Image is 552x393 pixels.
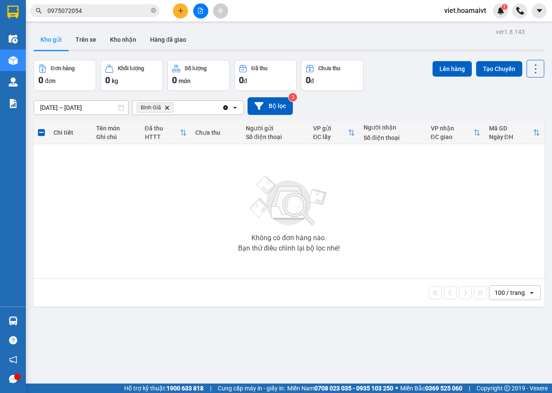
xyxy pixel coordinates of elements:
span: aim [217,8,223,14]
div: Đã thu [145,125,180,132]
span: caret-down [536,7,543,15]
div: VP nhận [431,125,474,132]
button: Đã thu0đ [234,60,297,91]
span: Bình Giã [141,104,161,111]
button: Chưa thu0đ [301,60,364,91]
div: Mã GD [489,125,533,132]
div: Khối lượng [118,65,144,71]
th: Toggle SortBy [485,121,544,144]
span: món [179,77,191,84]
span: 0 [38,75,43,85]
div: Số điện thoại [364,134,422,141]
div: Đơn hàng [51,65,75,71]
div: Bạn thử điều chỉnh lại bộ lọc nhé! [238,245,340,252]
svg: Clear all [222,104,229,111]
button: Số lượng0món [167,60,230,91]
div: Tên món [96,125,136,132]
svg: open [528,289,535,296]
span: 0 [105,75,110,85]
div: Ngày ĐH [489,133,533,140]
span: Cung cấp máy in - giấy in: [218,384,285,393]
span: đ [244,77,247,84]
div: ĐC lấy [313,133,348,140]
span: search [36,8,42,14]
span: Bình Giã, close by backspace [137,102,173,113]
th: Toggle SortBy [309,121,359,144]
button: plus [173,3,188,19]
div: ver 1.8.143 [496,27,525,37]
span: đ [310,77,314,84]
button: caret-down [532,3,547,19]
div: Số lượng [185,65,207,71]
span: 1 [503,4,506,10]
span: plus [178,8,184,14]
span: kg [112,77,118,84]
img: warehouse-icon [9,34,18,43]
button: Trên xe [69,29,103,50]
span: Hỗ trợ kỹ thuật: [124,384,204,393]
span: Miền Bắc [400,384,462,393]
span: question-circle [9,336,17,344]
span: 0 [239,75,244,85]
img: warehouse-icon [9,56,18,65]
span: | [469,384,470,393]
button: aim [213,3,228,19]
div: Chi tiết [53,129,88,136]
span: file-add [198,8,204,14]
div: Người nhận [364,124,422,131]
div: ĐC giao [431,133,474,140]
th: Toggle SortBy [427,121,485,144]
strong: 0369 525 060 [425,385,462,392]
div: Chưa thu [195,129,237,136]
img: warehouse-icon [9,77,18,87]
svg: open [232,104,238,111]
img: icon-new-feature [497,7,505,15]
div: Số điện thoại [246,133,304,140]
span: 0 [172,75,177,85]
div: HTTT [145,133,180,140]
span: message [9,375,17,383]
img: phone-icon [516,7,524,15]
sup: 1 [502,4,508,10]
button: Lên hàng [433,61,472,77]
button: Tạo Chuyến [476,61,522,77]
div: 100 / trang [495,288,525,297]
button: file-add [193,3,208,19]
button: Hàng đã giao [143,29,193,50]
div: Không có đơn hàng nào. [251,235,326,241]
span: đơn [45,77,56,84]
span: | [210,384,211,393]
div: Đã thu [251,65,267,71]
button: Kho nhận [103,29,143,50]
span: viet.hoamaivt [437,5,493,16]
div: Ghi chú [96,133,136,140]
th: Toggle SortBy [141,121,191,144]
span: copyright [504,385,510,391]
img: svg+xml;base64,PHN2ZyBjbGFzcz0ibGlzdC1wbHVnX19zdmciIHhtbG5zPSJodHRwOi8vd3d3LnczLm9yZy8yMDAwL3N2Zy... [246,171,332,231]
input: Select a date range. [34,101,128,114]
button: Kho gửi [34,29,69,50]
span: Miền Nam [287,384,393,393]
div: Chưa thu [318,65,340,71]
input: Tìm tên, số ĐT hoặc mã đơn [47,6,149,15]
button: Khối lượng0kg [100,60,163,91]
input: Selected Bình Giã. [175,103,176,112]
img: warehouse-icon [9,316,18,325]
button: Đơn hàng0đơn [34,60,96,91]
sup: 3 [289,93,297,102]
span: ⚪️ [395,387,398,390]
img: logo-vxr [7,6,19,19]
span: close-circle [151,8,156,13]
span: notification [9,356,17,364]
svg: Delete [164,105,169,110]
strong: 0708 023 035 - 0935 103 250 [314,385,393,392]
strong: 1900 633 818 [166,385,204,392]
span: close-circle [151,7,156,15]
div: Người gửi [246,125,304,132]
span: 0 [306,75,310,85]
div: VP gửi [313,125,348,132]
button: Bộ lọc [248,97,293,115]
img: solution-icon [9,99,18,108]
